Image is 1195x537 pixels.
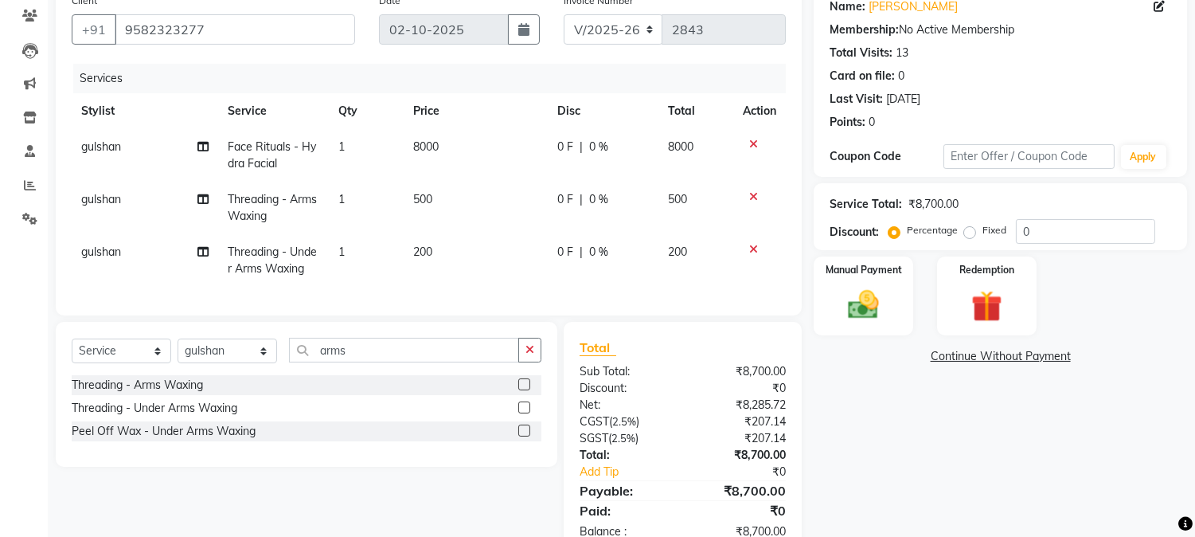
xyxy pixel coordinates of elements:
[568,430,683,447] div: ( )
[589,244,608,261] span: 0 %
[683,430,799,447] div: ₹207.14
[826,263,902,277] label: Manual Payment
[580,191,583,208] span: |
[338,192,345,206] span: 1
[72,400,237,417] div: Threading - Under Arms Waxing
[612,415,636,428] span: 2.5%
[830,196,902,213] div: Service Total:
[943,144,1114,169] input: Enter Offer / Coupon Code
[683,501,799,520] div: ₹0
[683,380,799,397] div: ₹0
[589,191,608,208] span: 0 %
[898,68,904,84] div: 0
[683,397,799,414] div: ₹8,285.72
[611,432,635,445] span: 2.5%
[338,139,345,154] span: 1
[589,139,608,155] span: 0 %
[228,192,317,223] span: Threading - Arms Waxing
[413,139,439,154] span: 8000
[557,139,573,155] span: 0 F
[568,397,683,414] div: Net:
[683,363,799,380] div: ₹8,700.00
[228,245,317,276] span: Threading - Under Arms Waxing
[580,139,583,155] span: |
[668,192,687,206] span: 500
[568,501,683,520] div: Paid:
[73,64,798,93] div: Services
[683,414,799,430] div: ₹207.14
[557,191,573,208] span: 0 F
[289,338,519,363] input: Search or Scan
[329,93,403,129] th: Qty
[81,139,121,154] span: gulshan
[568,363,683,380] div: Sub Total:
[568,380,683,397] div: Discount:
[81,245,121,259] span: gulshan
[830,22,1171,38] div: No Active Membership
[830,224,879,241] div: Discount:
[817,348,1184,365] a: Continue Without Payment
[683,481,799,500] div: ₹8,700.00
[72,377,203,394] div: Threading - Arms Waxing
[830,148,943,165] div: Coupon Code
[115,14,355,45] input: Search by Name/Mobile/Email/Code
[72,14,116,45] button: +91
[413,245,432,259] span: 200
[72,423,256,440] div: Peel Off Wax - Under Arms Waxing
[702,464,799,480] div: ₹0
[1121,145,1166,169] button: Apply
[568,447,683,464] div: Total:
[658,93,734,129] th: Total
[81,192,121,206] span: gulshan
[568,464,702,480] a: Add Tip
[830,91,883,108] div: Last Visit:
[72,93,218,129] th: Stylist
[830,114,865,131] div: Points:
[907,223,958,237] label: Percentage
[908,196,959,213] div: ₹8,700.00
[683,447,799,464] div: ₹8,700.00
[218,93,330,129] th: Service
[982,223,1006,237] label: Fixed
[580,339,616,356] span: Total
[568,481,683,500] div: Payable:
[228,139,316,171] span: Face Rituals - Hydra Facial
[548,93,658,129] th: Disc
[668,245,687,259] span: 200
[668,139,693,154] span: 8000
[830,45,892,61] div: Total Visits:
[413,192,432,206] span: 500
[896,45,908,61] div: 13
[557,244,573,261] span: 0 F
[580,431,608,445] span: SGST
[580,244,583,261] span: |
[959,263,1014,277] label: Redemption
[886,91,920,108] div: [DATE]
[830,68,895,84] div: Card on file:
[733,93,786,129] th: Action
[580,414,609,429] span: CGST
[830,22,899,38] div: Membership:
[338,245,345,259] span: 1
[568,414,683,430] div: ( )
[869,114,875,131] div: 0
[962,287,1012,326] img: _gift.svg
[404,93,548,129] th: Price
[838,287,888,323] img: _cash.svg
